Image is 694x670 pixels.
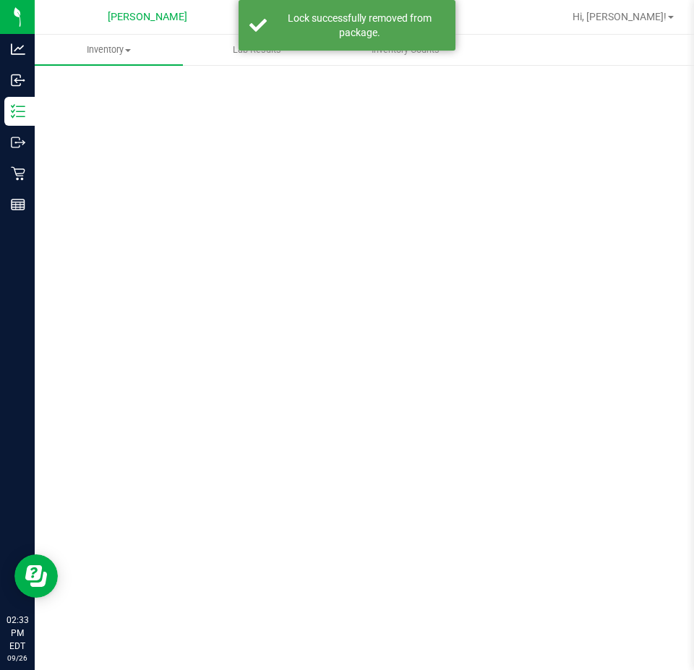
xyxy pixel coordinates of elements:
[7,614,28,653] p: 02:33 PM EDT
[183,35,331,65] a: Lab Results
[275,11,445,40] div: Lock successfully removed from package.
[213,43,301,56] span: Lab Results
[7,653,28,663] p: 09/26
[11,135,25,150] inline-svg: Outbound
[108,11,187,23] span: [PERSON_NAME]
[11,166,25,181] inline-svg: Retail
[14,554,58,598] iframe: Resource center
[35,43,183,56] span: Inventory
[11,197,25,212] inline-svg: Reports
[11,73,25,87] inline-svg: Inbound
[573,11,667,22] span: Hi, [PERSON_NAME]!
[11,104,25,119] inline-svg: Inventory
[11,42,25,56] inline-svg: Analytics
[35,35,183,65] a: Inventory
